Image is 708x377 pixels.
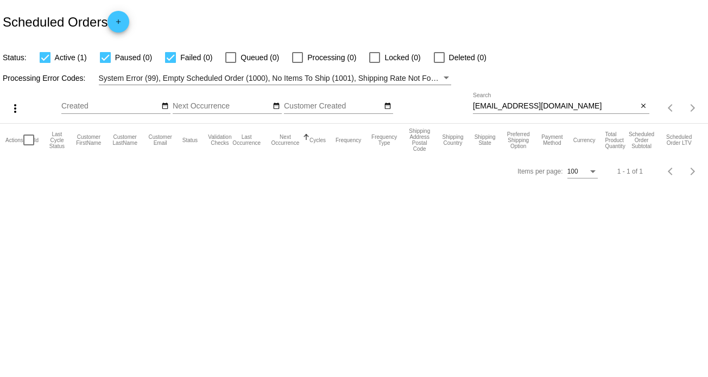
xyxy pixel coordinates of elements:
[660,97,682,119] button: Previous page
[112,134,138,146] button: Change sorting for CustomerLastName
[182,137,198,143] button: Change sorting for Status
[474,134,496,146] button: Change sorting for ShippingState
[384,102,391,111] mat-icon: date_range
[271,134,300,146] button: Change sorting for NextOccurrenceUtc
[115,51,152,64] span: Paused (0)
[75,134,102,146] button: Change sorting for CustomerFirstName
[682,161,704,182] button: Next page
[273,102,280,111] mat-icon: date_range
[99,72,452,85] mat-select: Filter by Processing Error Codes
[309,137,326,143] button: Change sorting for Cycles
[161,102,169,111] mat-icon: date_range
[541,134,564,146] button: Change sorting for PaymentMethod.Type
[638,101,649,112] button: Clear
[449,51,486,64] span: Deleted (0)
[284,102,382,111] input: Customer Created
[665,134,692,146] button: Change sorting for LifetimeValue
[682,97,704,119] button: Next page
[207,124,232,156] mat-header-cell: Validation Checks
[61,102,159,111] input: Created
[148,134,173,146] button: Change sorting for CustomerEmail
[505,131,531,149] button: Change sorting for PreferredShippingOption
[567,168,598,176] mat-select: Items per page:
[628,131,656,149] button: Change sorting for Subtotal
[173,102,270,111] input: Next Occurrence
[517,168,562,175] div: Items per page:
[180,51,212,64] span: Failed (0)
[407,128,432,152] button: Change sorting for ShippingPostcode
[617,168,643,175] div: 1 - 1 of 1
[371,134,397,146] button: Change sorting for FrequencyType
[232,134,261,146] button: Change sorting for LastOccurrenceUtc
[34,137,39,143] button: Change sorting for Id
[573,137,596,143] button: Change sorting for CurrencyIso
[384,51,420,64] span: Locked (0)
[567,168,578,175] span: 100
[336,137,361,143] button: Change sorting for Frequency
[112,18,125,31] mat-icon: add
[9,102,22,115] mat-icon: more_vert
[605,124,627,156] mat-header-cell: Total Product Quantity
[640,102,647,111] mat-icon: close
[241,51,279,64] span: Queued (0)
[473,102,638,111] input: Search
[307,51,356,64] span: Processing (0)
[55,51,87,64] span: Active (1)
[5,124,23,156] mat-header-cell: Actions
[48,131,66,149] button: Change sorting for LastProcessingCycleId
[3,11,129,33] h2: Scheduled Orders
[441,134,464,146] button: Change sorting for ShippingCountry
[3,74,86,82] span: Processing Error Codes:
[660,161,682,182] button: Previous page
[3,53,27,62] span: Status:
